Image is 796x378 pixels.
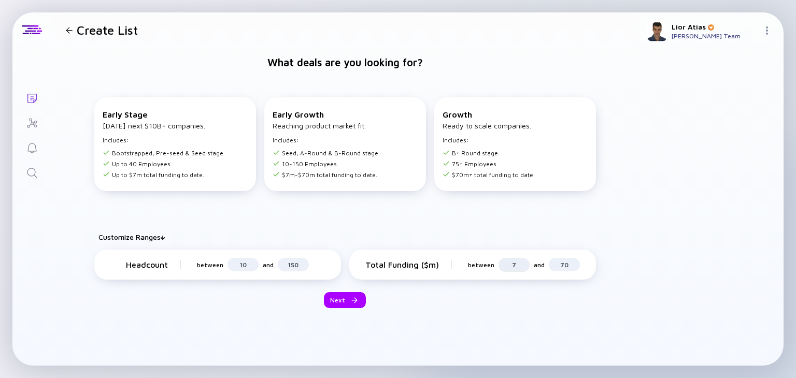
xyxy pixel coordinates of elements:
a: Investor Map [12,110,51,135]
div: Includes: [443,110,535,179]
li: $7m-$70m total funding to date. [273,171,380,179]
h4: [DATE] next $10B+ companies. [103,121,205,130]
li: Seed, A-Round & B-Round stage. [273,149,380,157]
h3: Early Growth [273,110,324,119]
div: between and [456,258,580,271]
li: Up to 40 Employees. [103,160,225,168]
li: B+ Round stage. [443,149,535,157]
h4: Ready to scale companies. [443,121,531,130]
a: Reminders [12,135,51,159]
div: Lior Atias [672,22,759,31]
li: 10-150 Employees. [273,160,380,168]
div: Includes: [273,110,380,179]
li: Bootstrapped, Pre-seed & Seed stage. [103,149,225,157]
li: $70m+ total funding to date. [443,171,535,179]
h4: Reaching product market fit. [273,121,366,130]
h3: Headcount [126,260,180,269]
div: Includes: [103,110,225,179]
a: Lists [12,85,51,110]
img: Lior Profile Picture [647,21,667,41]
h3: Total Funding ($m) [365,260,451,269]
li: Up to $7m total funding to date. [103,171,225,179]
div: Customize Ranges [98,232,604,241]
h1: Create List [77,23,138,37]
li: 75+ Employees. [443,160,535,168]
div: [PERSON_NAME] Team [672,32,759,40]
button: Next [324,292,366,308]
h3: Early Stage [103,110,148,119]
h1: What deals are you looking for? [267,56,423,68]
div: between and [184,258,309,271]
a: Search [12,159,51,184]
img: Menu [763,26,771,35]
h3: Growth [443,110,472,119]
